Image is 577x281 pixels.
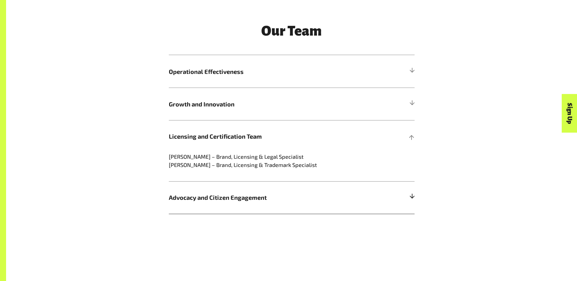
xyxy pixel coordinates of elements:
[169,99,353,109] span: Growth and Innovation
[169,67,353,76] span: Operational Effectiveness
[169,23,415,39] h2: Our Team
[169,153,415,169] p: [PERSON_NAME] – Brand, Licensing & Legal Specialist [PERSON_NAME] – Brand, Licensing & Trademark ...
[169,132,353,141] span: Licensing and Certification Team
[169,193,353,202] span: Advocacy and Citizen Engagement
